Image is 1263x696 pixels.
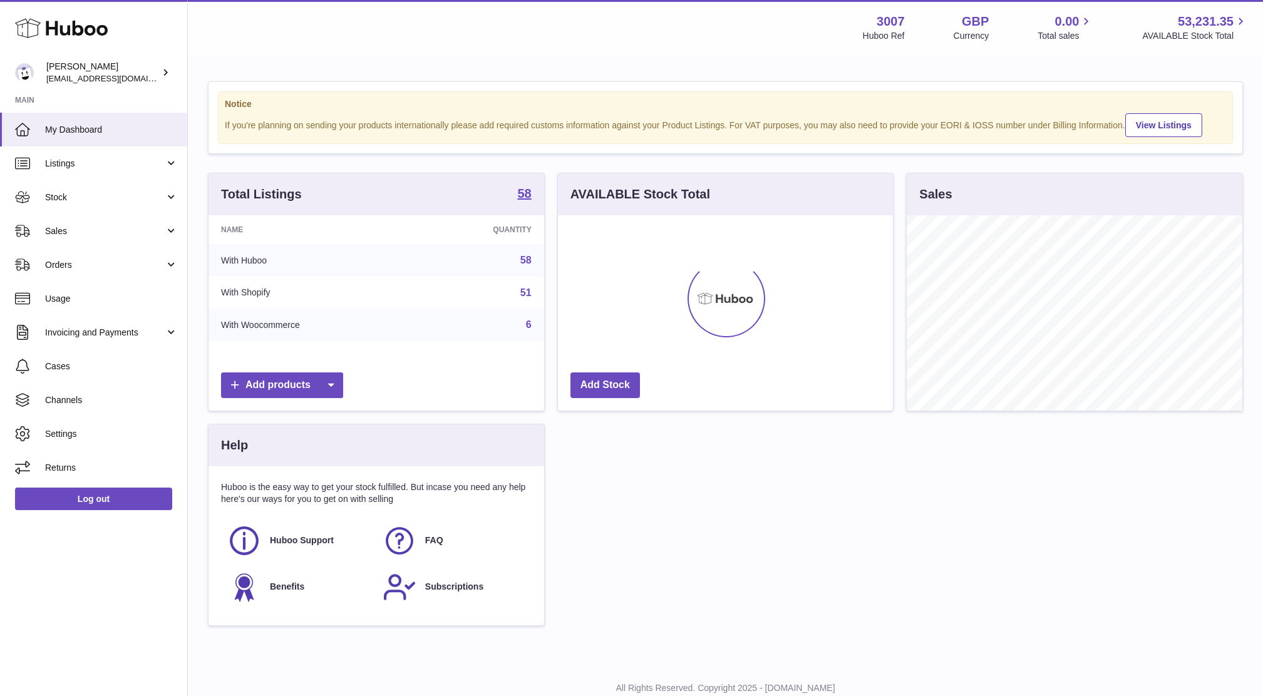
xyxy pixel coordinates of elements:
[425,581,483,593] span: Subscriptions
[45,394,178,406] span: Channels
[45,124,178,136] span: My Dashboard
[15,63,34,82] img: bevmay@maysama.com
[45,158,165,170] span: Listings
[1125,113,1202,137] a: View Listings
[221,372,343,398] a: Add products
[46,73,184,83] span: [EMAIL_ADDRESS][DOMAIN_NAME]
[209,244,416,277] td: With Huboo
[198,682,1253,694] p: All Rights Reserved. Copyright 2025 - [DOMAIN_NAME]
[45,361,178,372] span: Cases
[221,186,302,203] h3: Total Listings
[1038,30,1093,42] span: Total sales
[520,255,532,265] a: 58
[1178,13,1234,30] span: 53,231.35
[517,187,531,200] strong: 58
[517,187,531,202] a: 58
[45,192,165,203] span: Stock
[919,186,952,203] h3: Sales
[45,428,178,440] span: Settings
[209,215,416,244] th: Name
[45,293,178,305] span: Usage
[227,524,370,558] a: Huboo Support
[383,570,525,604] a: Subscriptions
[416,215,544,244] th: Quantity
[1038,13,1093,42] a: 0.00 Total sales
[46,61,159,84] div: [PERSON_NAME]
[383,524,525,558] a: FAQ
[954,30,989,42] div: Currency
[209,309,416,341] td: With Woocommerce
[225,111,1226,137] div: If you're planning on sending your products internationally please add required customs informati...
[520,287,532,298] a: 51
[270,535,334,546] span: Huboo Support
[45,327,165,339] span: Invoicing and Payments
[877,13,905,30] strong: 3007
[270,581,304,593] span: Benefits
[227,570,370,604] a: Benefits
[45,259,165,271] span: Orders
[962,13,989,30] strong: GBP
[221,481,532,505] p: Huboo is the easy way to get your stock fulfilled. But incase you need any help here's our ways f...
[1142,30,1248,42] span: AVAILABLE Stock Total
[425,535,443,546] span: FAQ
[570,372,640,398] a: Add Stock
[45,225,165,237] span: Sales
[863,30,905,42] div: Huboo Ref
[45,462,178,474] span: Returns
[15,488,172,510] a: Log out
[225,98,1226,110] strong: Notice
[209,277,416,309] td: With Shopify
[526,319,532,330] a: 6
[221,437,248,454] h3: Help
[1055,13,1080,30] span: 0.00
[570,186,710,203] h3: AVAILABLE Stock Total
[1142,13,1248,42] a: 53,231.35 AVAILABLE Stock Total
